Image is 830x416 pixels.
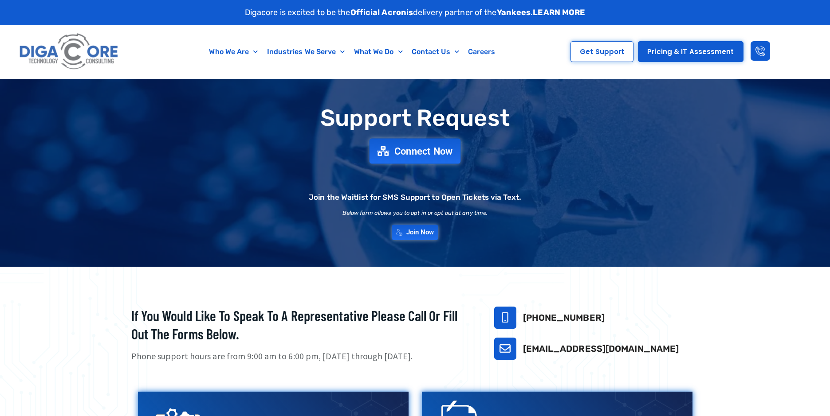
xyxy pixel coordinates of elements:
[464,42,500,62] a: Careers
[638,41,743,62] a: Pricing & IT Assessment
[570,41,633,62] a: Get Support
[533,8,585,17] a: LEARN MORE
[350,8,413,17] strong: Official Acronis
[497,8,531,17] strong: Yankees
[245,7,586,19] p: Digacore is excited to be the delivery partner of the .
[109,105,721,131] h1: Support Request
[350,42,407,62] a: What We Do
[494,338,516,360] a: support@digacore.com
[407,42,464,62] a: Contact Us
[370,138,461,163] a: Connect Now
[163,42,541,62] nav: Menu
[205,42,262,62] a: Who We Are
[647,48,734,55] span: Pricing & IT Assessment
[580,48,624,55] span: Get Support
[309,194,521,201] h2: Join the Waitlist for SMS Support to Open Tickets via Text.
[17,30,122,74] img: Digacore logo 1
[263,42,350,62] a: Industries We Serve
[131,350,472,363] p: Phone support hours are from 9:00 am to 6:00 pm, [DATE] through [DATE].
[131,307,472,343] h2: If you would like to speak to a representative please call or fill out the forms below.
[394,146,453,156] span: Connect Now
[342,210,488,216] h2: Below form allows you to opt in or opt out at any time.
[494,307,516,329] a: 732-646-5725
[392,225,439,240] a: Join Now
[523,312,605,323] a: [PHONE_NUMBER]
[406,229,434,236] span: Join Now
[523,343,679,354] a: [EMAIL_ADDRESS][DOMAIN_NAME]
